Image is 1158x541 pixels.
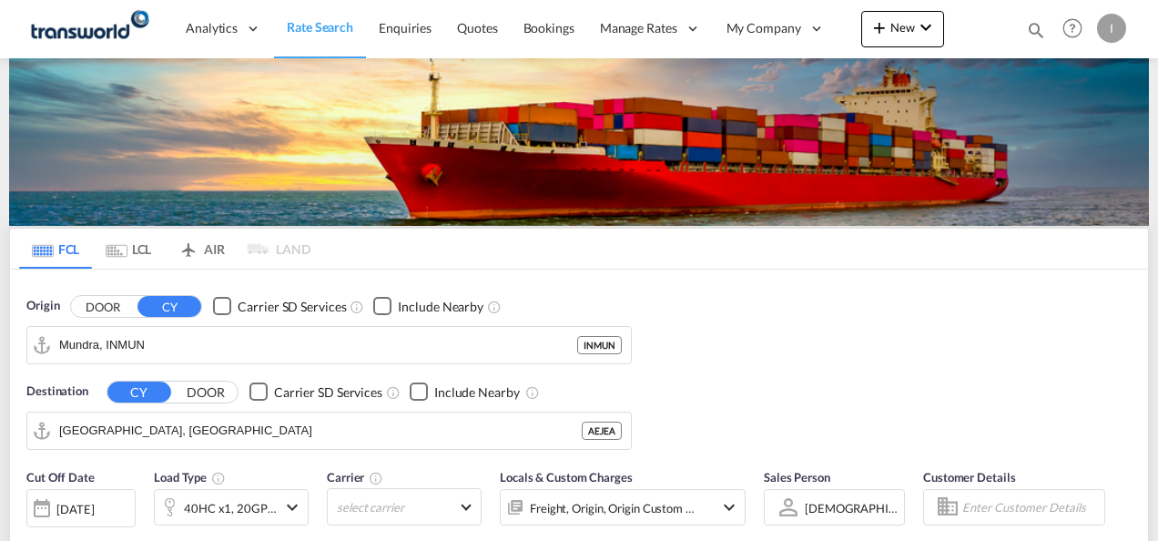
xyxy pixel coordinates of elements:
[59,332,577,359] input: Search by Port
[281,496,303,518] md-icon: icon-chevron-down
[577,336,622,354] div: INMUN
[19,229,92,269] md-tab-item: FCL
[238,298,346,316] div: Carrier SD Services
[805,501,966,515] div: [DEMOGRAPHIC_DATA] Kiran
[1026,20,1046,47] div: icon-magnify
[600,19,677,37] span: Manage Rates
[249,383,382,402] md-checkbox: Checkbox No Ink
[154,489,309,526] div: 40HC x1 20GP x1icon-chevron-down
[434,383,520,402] div: Include Nearby
[174,382,238,403] button: DOOR
[327,470,383,485] span: Carrier
[868,20,937,35] span: New
[962,494,1099,521] input: Enter Customer Details
[1057,13,1097,46] div: Help
[500,470,633,485] span: Locals & Custom Charges
[154,470,226,485] span: Load Type
[369,471,383,485] md-icon: The selected Trucker/Carrierwill be displayed in the rate results If the rates are from another f...
[500,489,746,526] div: Freight Origin Origin Custom Destination Factory Stuffingicon-chevron-down
[487,300,502,314] md-icon: Unchecked: Ignores neighbouring ports when fetching rates.Checked : Includes neighbouring ports w...
[923,470,1015,485] span: Customer Details
[56,501,94,517] div: [DATE]
[410,383,520,402] md-checkbox: Checkbox No Ink
[137,296,201,317] button: CY
[915,16,937,38] md-icon: icon-chevron-down
[386,385,401,400] md-icon: Unchecked: Search for CY (Container Yard) services for all selected carriers.Checked : Search for...
[27,327,631,363] md-input-container: Mundra, INMUN
[373,297,483,316] md-checkbox: Checkbox No Ink
[398,298,483,316] div: Include Nearby
[184,495,277,521] div: 40HC x1 20GP x1
[530,495,696,521] div: Freight Origin Origin Custom Destination Factory Stuffing
[764,470,830,485] span: Sales Person
[274,383,382,402] div: Carrier SD Services
[19,229,310,269] md-pagination-wrapper: Use the left and right arrow keys to navigate between tabs
[1057,13,1088,44] span: Help
[71,296,135,317] button: DOOR
[213,297,346,316] md-checkbox: Checkbox No Ink
[523,20,574,36] span: Bookings
[9,58,1149,226] img: LCL+%26+FCL+BACKGROUND.png
[803,495,899,521] md-select: Sales Person: Irishi Kiran
[211,471,226,485] md-icon: icon-information-outline
[59,417,582,444] input: Search by Port
[525,385,540,400] md-icon: Unchecked: Ignores neighbouring ports when fetching rates.Checked : Includes neighbouring ports w...
[26,489,136,527] div: [DATE]
[861,11,944,47] button: icon-plus 400-fgNewicon-chevron-down
[186,19,238,37] span: Analytics
[107,382,171,403] button: CY
[379,20,432,36] span: Enquiries
[26,383,88,401] span: Destination
[26,470,95,485] span: Cut Off Date
[350,300,364,314] md-icon: Unchecked: Search for CY (Container Yard) services for all selected carriers.Checked : Search for...
[178,239,199,252] md-icon: icon-airplane
[718,496,740,518] md-icon: icon-chevron-down
[1097,14,1126,43] div: I
[582,422,622,440] div: AEJEA
[726,19,801,37] span: My Company
[457,20,497,36] span: Quotes
[27,8,150,49] img: f753ae806dec11f0841701cdfdf085c0.png
[287,19,353,35] span: Rate Search
[1026,20,1046,40] md-icon: icon-magnify
[92,229,165,269] md-tab-item: LCL
[27,413,631,449] md-input-container: Jebel Ali, AEJEA
[165,229,238,269] md-tab-item: AIR
[26,297,59,315] span: Origin
[868,16,890,38] md-icon: icon-plus 400-fg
